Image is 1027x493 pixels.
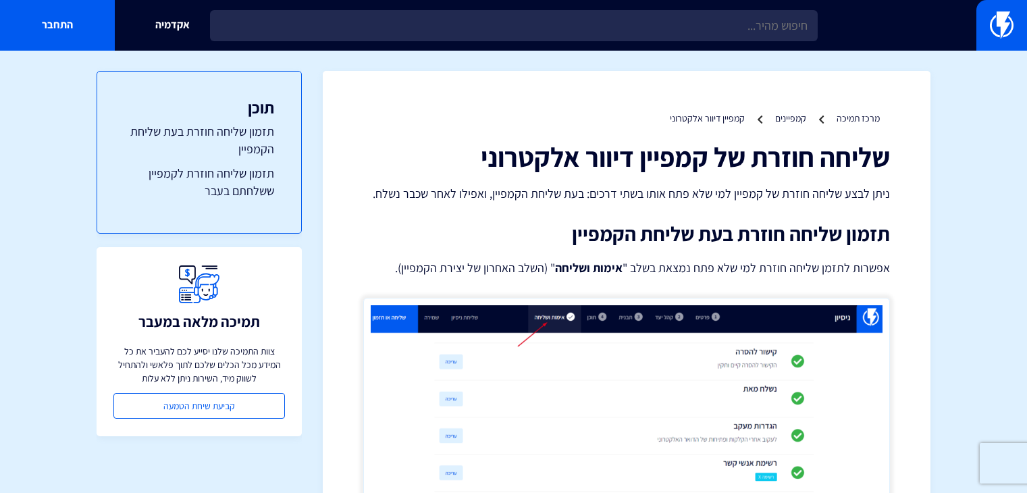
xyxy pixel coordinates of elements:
[555,260,623,276] strong: אימות ושליחה
[363,223,890,245] h2: תזמון שליחה חוזרת בעת שליחת הקמפיין
[113,393,285,419] a: קביעת שיחת הטמעה
[124,99,274,116] h3: תוכן
[775,112,806,124] a: קמפיינים
[124,165,274,199] a: תזמון שליחה חוזרת לקמפיין ששלחתם בעבר
[670,112,745,124] a: קמפיין דיוור אלקטרוני
[124,123,274,157] a: תזמון שליחה חוזרת בעת שליחת הקמפיין
[363,259,890,278] p: אפשרות לתזמן שליחה חוזרת למי שלא פתח נמצאת בשלב " " (השלב האחרון של יצירת הקמפיין).
[210,10,818,41] input: חיפוש מהיר...
[837,112,880,124] a: מרכז תמיכה
[113,344,285,385] p: צוות התמיכה שלנו יסייע לכם להעביר את כל המידע מכל הכלים שלכם לתוך פלאשי ולהתחיל לשווק מיד, השירות...
[138,313,260,330] h3: תמיכה מלאה במעבר
[363,142,890,172] h1: שליחה חוזרת של קמפיין דיוור אלקטרוני
[363,185,890,203] p: ניתן לבצע שליחה חוזרת של קמפיין למי שלא פתח אותו בשתי דרכים: בעת שליחת הקמפיין, ואפילו לאחר שכבר ...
